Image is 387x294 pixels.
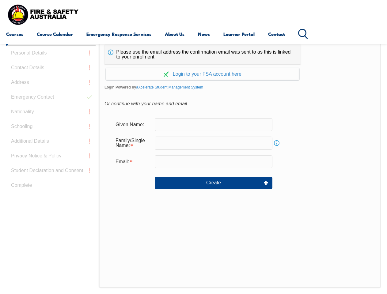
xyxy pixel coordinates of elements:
a: Contact [268,27,285,41]
a: News [198,27,210,41]
div: Family/Single Name is required. [111,135,155,151]
a: aXcelerate Student Management System [136,85,203,89]
a: About Us [165,27,184,41]
a: Info [272,139,281,147]
a: Learner Portal [223,27,255,41]
span: Login Powered by [104,83,375,92]
a: Course Calendar [37,27,73,41]
a: Emergency Response Services [86,27,151,41]
button: Create [155,177,272,189]
div: Or continue with your name and email [104,99,375,108]
img: Log in withaxcelerate [164,71,169,77]
div: Given Name: [111,119,155,130]
div: Please use the email address the confirmation email was sent to as this is linked to your enrolment [104,45,301,64]
div: Email is required. [111,156,155,168]
a: Courses [6,27,23,41]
